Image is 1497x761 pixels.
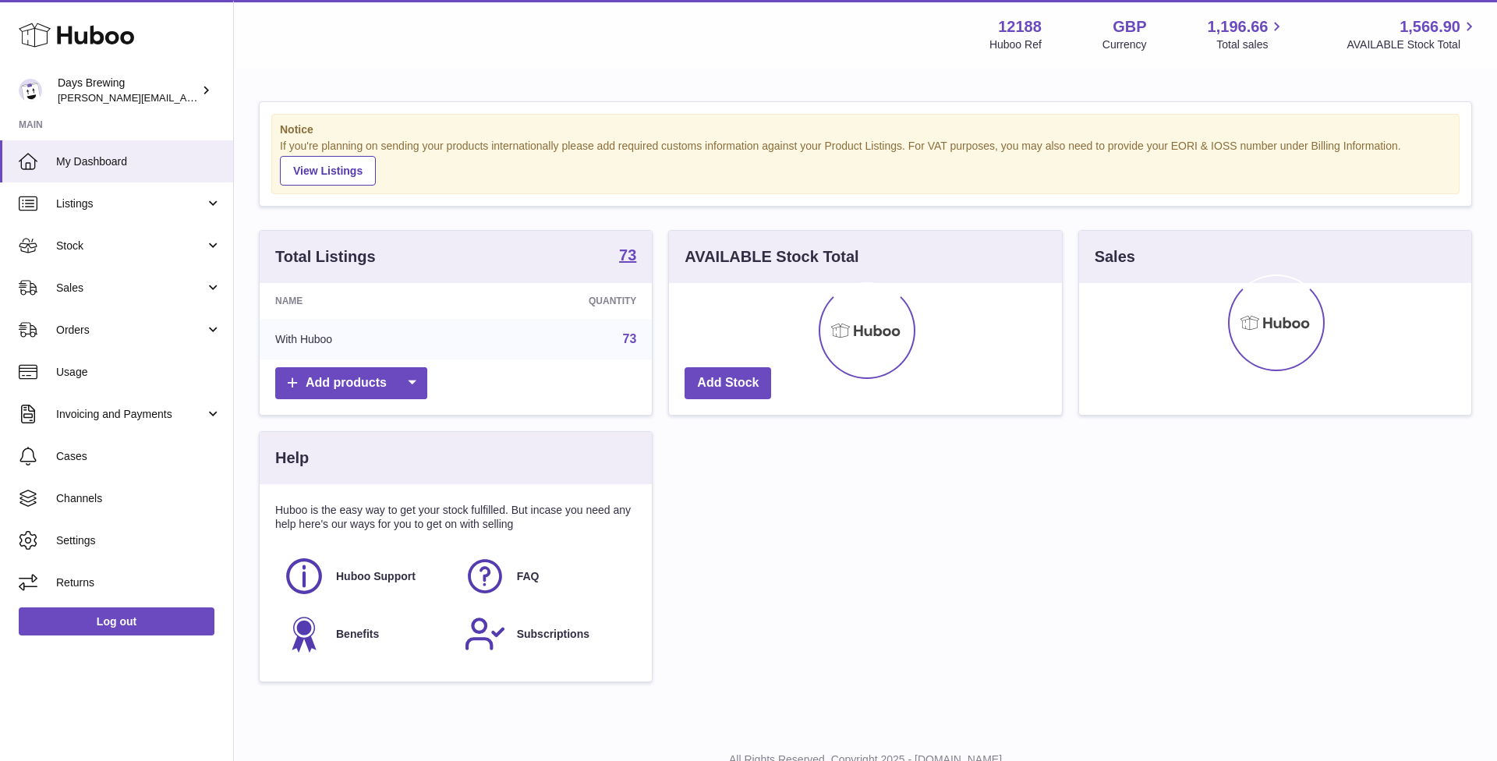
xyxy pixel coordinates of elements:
span: Total sales [1216,37,1286,52]
span: Sales [56,281,205,296]
span: [PERSON_NAME][EMAIL_ADDRESS][DOMAIN_NAME] [58,91,313,104]
span: Returns [56,575,221,590]
a: 1,566.90 AVAILABLE Stock Total [1347,16,1478,52]
div: Currency [1102,37,1147,52]
h3: AVAILABLE Stock Total [685,246,858,267]
a: Benefits [283,613,448,655]
h3: Sales [1095,246,1135,267]
a: View Listings [280,156,376,186]
span: Usage [56,365,221,380]
td: With Huboo [260,319,467,359]
img: greg@daysbrewing.com [19,79,42,102]
span: 1,566.90 [1400,16,1460,37]
div: Days Brewing [58,76,198,105]
div: Huboo Ref [989,37,1042,52]
strong: 73 [619,247,636,263]
span: AVAILABLE Stock Total [1347,37,1478,52]
span: Orders [56,323,205,338]
span: My Dashboard [56,154,221,169]
span: Benefits [336,627,379,642]
span: Cases [56,449,221,464]
span: Huboo Support [336,569,416,584]
a: Add Stock [685,367,771,399]
strong: Notice [280,122,1451,137]
div: If you're planning on sending your products internationally please add required customs informati... [280,139,1451,186]
a: Huboo Support [283,555,448,597]
a: 1,196.66 Total sales [1208,16,1286,52]
span: Settings [56,533,221,548]
span: Invoicing and Payments [56,407,205,422]
a: Log out [19,607,214,635]
th: Quantity [467,283,653,319]
a: Add products [275,367,427,399]
a: 73 [623,332,637,345]
span: Stock [56,239,205,253]
span: 1,196.66 [1208,16,1269,37]
strong: 12188 [998,16,1042,37]
a: 73 [619,247,636,266]
a: FAQ [464,555,629,597]
p: Huboo is the easy way to get your stock fulfilled. But incase you need any help here's our ways f... [275,503,636,533]
h3: Total Listings [275,246,376,267]
strong: GBP [1113,16,1146,37]
h3: Help [275,448,309,469]
span: Subscriptions [517,627,589,642]
th: Name [260,283,467,319]
span: Channels [56,491,221,506]
span: Listings [56,196,205,211]
span: FAQ [517,569,540,584]
a: Subscriptions [464,613,629,655]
